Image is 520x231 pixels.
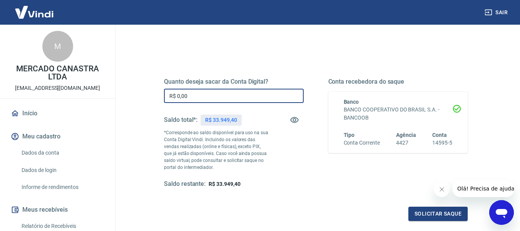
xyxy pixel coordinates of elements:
[164,180,206,188] h5: Saldo restante:
[344,132,355,138] span: Tipo
[6,65,109,81] p: MERCADO CANASTRA LTDA
[432,132,447,138] span: Conta
[18,179,106,195] a: Informe de rendimentos
[434,182,450,197] iframe: Fechar mensagem
[344,139,380,147] h6: Conta Corrente
[328,78,468,86] h5: Conta recebedora do saque
[453,180,514,197] iframe: Mensagem da empresa
[18,145,106,161] a: Dados da conta
[209,181,240,187] span: R$ 33.949,40
[205,116,237,124] p: R$ 33.949,40
[483,5,511,20] button: Sair
[18,162,106,178] a: Dados de login
[164,78,304,86] h5: Quanto deseja sacar da Conta Digital?
[489,200,514,225] iframe: Botão para abrir a janela de mensagens
[9,105,106,122] a: Início
[408,207,468,221] button: Solicitar saque
[396,132,416,138] span: Agência
[9,128,106,145] button: Meu cadastro
[5,5,65,12] span: Olá! Precisa de ajuda?
[9,0,59,24] img: Vindi
[344,99,359,105] span: Banco
[15,84,100,92] p: [EMAIL_ADDRESS][DOMAIN_NAME]
[9,201,106,218] button: Meus recebíveis
[164,116,197,124] h5: Saldo total*:
[42,31,73,62] div: M
[164,129,269,171] p: *Corresponde ao saldo disponível para uso na sua Conta Digital Vindi. Incluindo os valores das ve...
[344,106,453,122] h6: BANCO COOPERATIVO DO BRASIL S.A. - BANCOOB
[396,139,416,147] h6: 4427
[432,139,452,147] h6: 14595-5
